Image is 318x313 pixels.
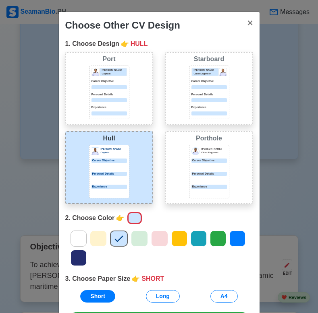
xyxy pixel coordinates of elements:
p: Experience [191,105,227,110]
span: HULL [131,39,148,49]
p: Experience [91,105,127,110]
p: [PERSON_NAME] [102,68,127,72]
p: Captain [101,151,127,154]
span: SHORT [141,274,164,284]
p: [PERSON_NAME] [202,147,227,151]
div: Experience [191,185,227,189]
div: 2. Choose Color [65,210,253,226]
button: Short [80,290,115,303]
div: Starboard [168,54,251,64]
div: Personal Details [191,172,227,176]
p: [PERSON_NAME] [101,147,127,151]
p: Chief Engineer [202,151,227,154]
button: Long [146,290,180,303]
p: Career Objective [91,79,127,84]
p: Career Objective [191,79,227,84]
div: Hull [68,134,151,143]
div: Port [68,54,151,64]
span: point [132,274,140,284]
div: Career Objective [191,159,227,163]
p: Personal Details [91,93,127,97]
p: Personal Details [191,93,227,97]
p: Captain [102,72,127,76]
button: A4 [210,290,238,303]
span: × [247,17,253,28]
p: Personal Details [91,172,127,176]
p: Career Objective [91,159,127,163]
div: Porthole [168,134,251,143]
p: [PERSON_NAME] [194,68,218,72]
div: 3. Choose Paper Size [65,274,253,284]
span: point [116,213,124,223]
p: Chief Engineer [194,72,218,76]
span: point [121,39,129,49]
div: Choose Other CV Design [65,18,180,33]
p: Experience [91,185,127,189]
div: 1. Choose Design [65,39,253,49]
